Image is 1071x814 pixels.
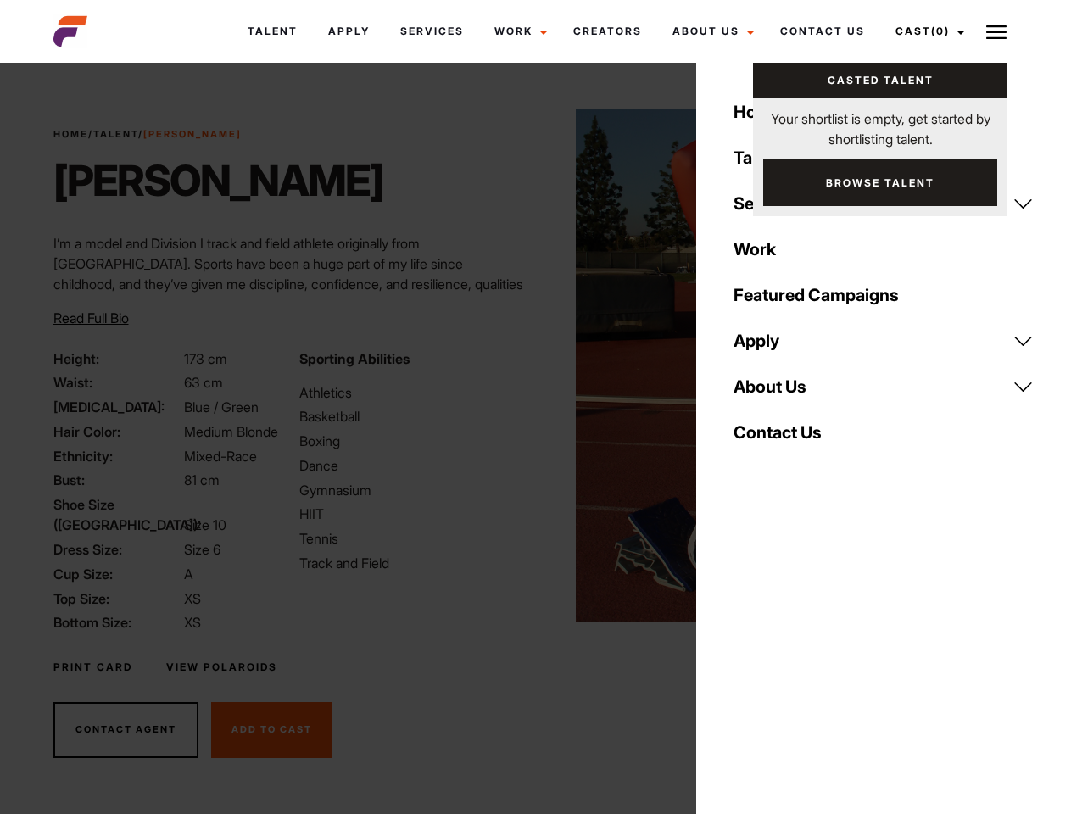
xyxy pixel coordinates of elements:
span: Dress Size: [53,539,181,560]
span: XS [184,590,201,607]
a: Work [723,226,1044,272]
button: Contact Agent [53,702,198,758]
h1: [PERSON_NAME] [53,155,383,206]
a: Home [723,89,1044,135]
span: Blue / Green [184,399,259,415]
img: cropped-aefm-brand-fav-22-square.png [53,14,87,48]
li: Tennis [299,528,525,549]
span: Bottom Size: [53,612,181,633]
span: XS [184,614,201,631]
span: Read Full Bio [53,309,129,326]
a: Home [53,128,88,140]
a: Creators [558,8,657,54]
span: Bust: [53,470,181,490]
li: Track and Field [299,553,525,573]
li: Gymnasium [299,480,525,500]
span: Mixed-Race [184,448,257,465]
li: HIIT [299,504,525,524]
p: Your shortlist is empty, get started by shortlisting talent. [753,98,1007,149]
a: About Us [723,364,1044,410]
img: Burger icon [986,22,1007,42]
span: Top Size: [53,588,181,609]
span: Add To Cast [231,723,312,735]
span: / / [53,127,242,142]
span: Hair Color: [53,421,181,442]
span: Medium Blonde [184,423,278,440]
a: Talent [93,128,138,140]
span: 173 cm [184,350,227,367]
a: Talent [232,8,313,54]
span: A [184,566,193,583]
p: I’m a model and Division I track and field athlete originally from [GEOGRAPHIC_DATA]. Sports have... [53,233,526,315]
a: Casted Talent [753,63,1007,98]
span: Cup Size: [53,564,181,584]
a: Services [723,181,1044,226]
li: Boxing [299,431,525,451]
a: About Us [657,8,765,54]
span: 81 cm [184,471,220,488]
span: [MEDICAL_DATA]: [53,397,181,417]
a: Services [385,8,479,54]
strong: Sporting Abilities [299,350,410,367]
li: Dance [299,455,525,476]
a: Talent [723,135,1044,181]
li: Athletics [299,382,525,403]
a: View Polaroids [166,660,277,675]
button: Read Full Bio [53,308,129,328]
a: Contact Us [765,8,880,54]
a: Contact Us [723,410,1044,455]
span: Waist: [53,372,181,393]
a: Featured Campaigns [723,272,1044,318]
a: Cast(0) [880,8,975,54]
span: 63 cm [184,374,223,391]
a: Browse Talent [763,159,997,206]
span: (0) [931,25,950,37]
span: Height: [53,348,181,369]
span: Size 10 [184,516,226,533]
button: Add To Cast [211,702,332,758]
span: Shoe Size ([GEOGRAPHIC_DATA]): [53,494,181,535]
span: Ethnicity: [53,446,181,466]
a: Apply [723,318,1044,364]
a: Work [479,8,558,54]
li: Basketball [299,406,525,427]
span: Size 6 [184,541,220,558]
a: Print Card [53,660,132,675]
strong: [PERSON_NAME] [143,128,242,140]
a: Apply [313,8,385,54]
